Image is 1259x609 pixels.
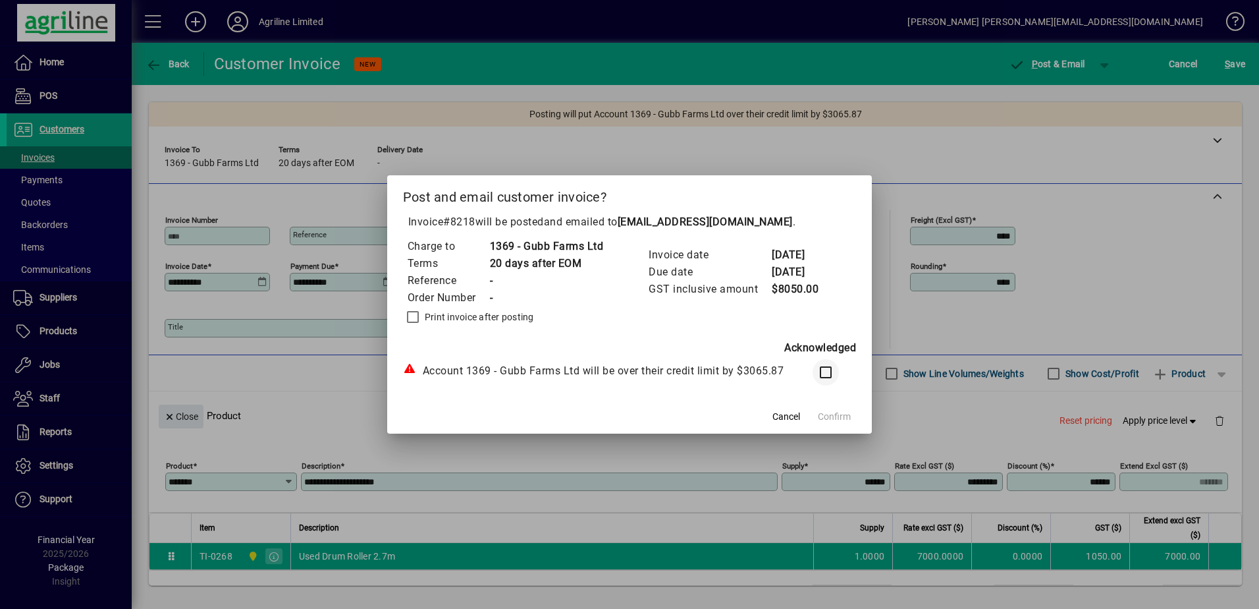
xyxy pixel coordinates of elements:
[771,281,824,298] td: $8050.00
[489,238,604,255] td: 1369 - Gubb Farms Ltd
[771,264,824,281] td: [DATE]
[403,340,857,356] div: Acknowledged
[648,281,771,298] td: GST inclusive amount
[618,216,793,228] b: [EMAIL_ADDRESS][DOMAIN_NAME]
[489,289,604,306] td: -
[407,238,489,255] td: Charge to
[403,363,794,379] div: Account 1369 - Gubb Farms Ltd will be over their credit limit by $3065.87
[422,310,534,324] label: Print invoice after posting
[489,255,604,272] td: 20 days after EOM
[765,405,807,428] button: Cancel
[544,216,793,228] span: and emailed to
[648,264,771,281] td: Due date
[771,246,824,264] td: [DATE]
[772,410,800,424] span: Cancel
[407,289,489,306] td: Order Number
[443,216,475,228] span: #8218
[407,272,489,289] td: Reference
[648,246,771,264] td: Invoice date
[403,214,857,230] p: Invoice will be posted .
[387,175,872,214] h2: Post and email customer invoice?
[407,255,489,272] td: Terms
[489,272,604,289] td: -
